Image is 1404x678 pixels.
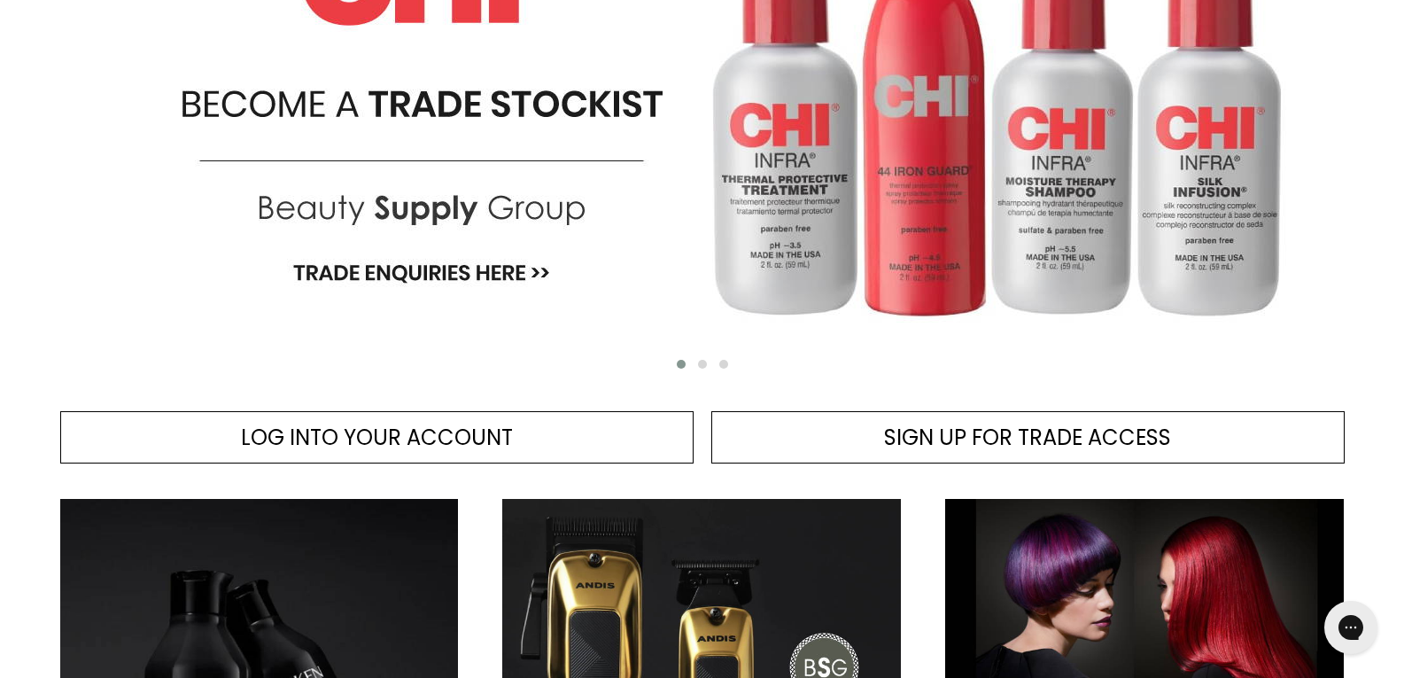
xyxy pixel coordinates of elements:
[241,423,513,452] span: LOG INTO YOUR ACCOUNT
[884,423,1171,452] span: SIGN UP FOR TRADE ACCESS
[60,411,694,464] a: LOG INTO YOUR ACCOUNT
[711,411,1345,464] a: SIGN UP FOR TRADE ACCESS
[1315,595,1386,660] iframe: Gorgias live chat messenger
